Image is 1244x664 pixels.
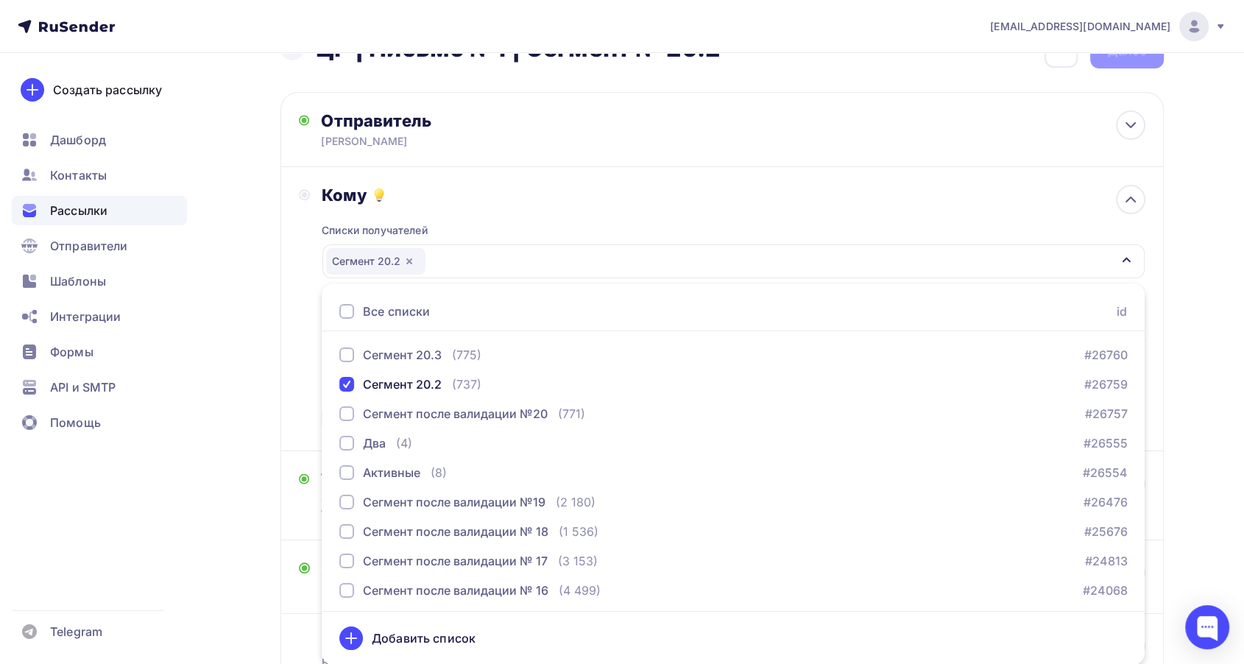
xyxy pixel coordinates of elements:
[363,303,430,320] div: Все списки
[12,160,187,190] a: Контакты
[558,405,585,423] div: (771)
[1084,434,1128,452] a: #26555
[1084,493,1128,511] a: #26476
[431,464,447,481] div: (8)
[363,523,548,540] div: Сегмент после валидации № 18
[558,552,598,570] div: (3 153)
[53,81,162,99] div: Создать рассылку
[1117,303,1127,320] div: id
[452,346,481,364] div: (775)
[1085,405,1128,423] a: #26757
[321,110,640,131] div: Отправитель
[322,244,1145,279] button: Сегмент 20.2
[12,337,187,367] a: Формы
[50,414,101,431] span: Помощь
[326,248,425,275] div: Сегмент 20.2
[12,231,187,261] a: Отправители
[50,308,121,325] span: Интеграции
[321,134,608,149] div: [PERSON_NAME]
[50,202,107,219] span: Рассылки
[322,185,1145,205] div: Кому
[12,125,187,155] a: Дашборд
[363,552,548,570] div: Сегмент после валидации № 17
[990,19,1170,34] span: [EMAIL_ADDRESS][DOMAIN_NAME]
[990,12,1226,41] a: [EMAIL_ADDRESS][DOMAIN_NAME]
[50,166,107,184] span: Контакты
[12,196,187,225] a: Рассылки
[50,131,106,149] span: Дашборд
[50,623,102,640] span: Telegram
[363,582,548,599] div: Сегмент после валидации № 16
[12,266,187,296] a: Шаблоны
[559,582,601,599] div: (4 499)
[50,237,128,255] span: Отправители
[50,343,93,361] span: Формы
[363,405,548,423] div: Сегмент после валидации №20
[1084,375,1128,393] a: #26759
[372,629,476,647] div: Добавить список
[1085,552,1128,570] a: #24813
[363,375,442,393] div: Сегмент 20.2
[50,378,116,396] span: API и SMTP
[452,375,481,393] div: (737)
[1083,464,1128,481] a: #26554
[363,464,420,481] div: Активные
[1083,582,1128,599] a: #24068
[363,493,545,511] div: Сегмент после валидации №19
[363,434,386,452] div: Два
[1084,346,1128,364] a: #26760
[50,272,106,290] span: Шаблоны
[396,434,412,452] div: (4)
[1084,523,1128,540] a: #25676
[559,523,598,540] div: (1 536)
[322,223,428,238] div: Списки получателей
[556,493,596,511] div: (2 180)
[363,346,442,364] div: Сегмент 20.3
